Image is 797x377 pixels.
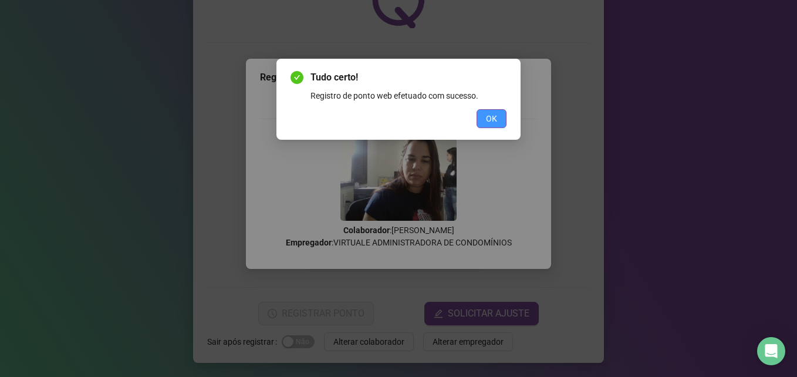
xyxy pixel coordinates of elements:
[486,112,497,125] span: OK
[477,109,506,128] button: OK
[291,71,303,84] span: check-circle
[310,89,506,102] div: Registro de ponto web efetuado com sucesso.
[757,337,785,365] div: Open Intercom Messenger
[310,70,506,85] span: Tudo certo!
